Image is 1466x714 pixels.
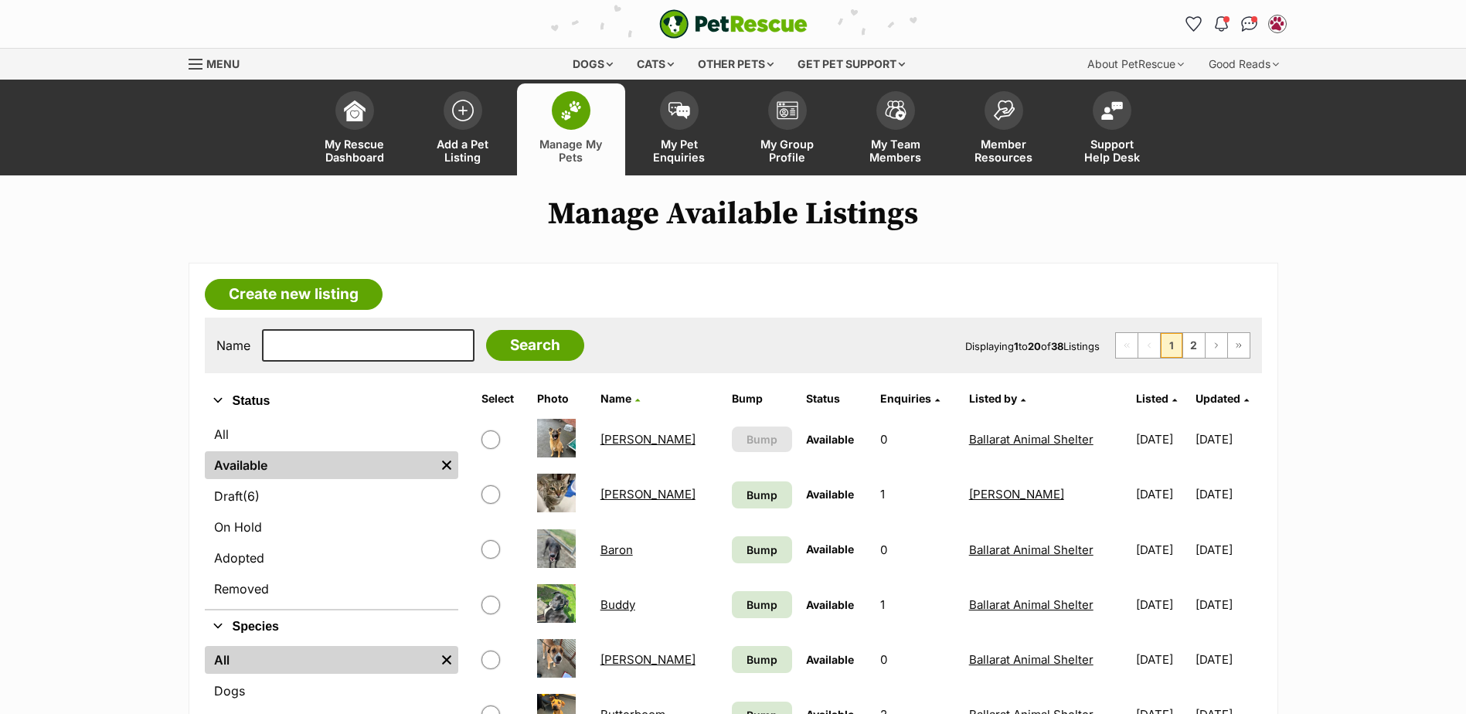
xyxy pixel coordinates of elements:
[668,102,690,119] img: pet-enquiries-icon-7e3ad2cf08bfb03b45e93fb7055b45f3efa6380592205ae92323e6603595dc1f.svg
[1209,12,1234,36] button: Notifications
[1237,12,1262,36] a: Conversations
[747,431,777,447] span: Bump
[874,633,961,686] td: 0
[1196,523,1260,576] td: [DATE]
[1196,392,1249,405] a: Updated
[428,138,498,164] span: Add a Pet Listing
[1130,578,1194,631] td: [DATE]
[600,542,633,557] a: Baron
[733,83,842,175] a: My Group Profile
[205,575,458,603] a: Removed
[435,451,458,479] a: Remove filter
[205,391,458,411] button: Status
[1270,16,1285,32] img: Ballarat Animal Shelter profile pic
[1077,138,1147,164] span: Support Help Desk
[969,652,1094,667] a: Ballarat Animal Shelter
[732,646,792,673] a: Bump
[806,488,854,501] span: Available
[659,9,808,39] img: logo-e224e6f780fb5917bec1dbf3a21bbac754714ae5b6737aabdf751b685950b380.svg
[189,49,250,76] a: Menu
[1182,12,1206,36] a: Favourites
[993,100,1015,121] img: member-resources-icon-8e73f808a243e03378d46382f2149f9095a855e16c252ad45f914b54edf8863c.svg
[205,417,458,609] div: Status
[1161,333,1182,358] span: Page 1
[1130,413,1194,466] td: [DATE]
[874,467,961,521] td: 1
[969,487,1064,501] a: [PERSON_NAME]
[659,9,808,39] a: PetRescue
[320,138,389,164] span: My Rescue Dashboard
[1196,633,1260,686] td: [DATE]
[205,617,458,637] button: Species
[885,100,906,121] img: team-members-icon-5396bd8760b3fe7c0b43da4ab00e1e3bb1a5d9ba89233759b79545d2d3fc5d0d.svg
[732,536,792,563] a: Bump
[1196,578,1260,631] td: [DATE]
[475,386,529,411] th: Select
[969,392,1026,405] a: Listed by
[243,487,260,505] span: (6)
[205,544,458,572] a: Adopted
[205,279,383,310] a: Create new listing
[531,386,593,411] th: Photo
[216,338,250,352] label: Name
[969,138,1039,164] span: Member Resources
[205,420,458,448] a: All
[205,513,458,541] a: On Hold
[1115,332,1250,359] nav: Pagination
[1136,392,1177,405] a: Listed
[562,49,624,80] div: Dogs
[1241,16,1257,32] img: chat-41dd97257d64d25036548639549fe6c8038ab92f7586957e7f3b1b290dea8141.svg
[1198,49,1290,80] div: Good Reads
[600,597,635,612] a: Buddy
[800,386,872,411] th: Status
[806,598,854,611] span: Available
[1028,340,1041,352] strong: 20
[205,677,458,705] a: Dogs
[626,49,685,80] div: Cats
[1014,340,1019,352] strong: 1
[600,392,631,405] span: Name
[600,652,696,667] a: [PERSON_NAME]
[1136,392,1168,405] span: Listed
[1116,333,1138,358] span: First page
[969,392,1017,405] span: Listed by
[560,100,582,121] img: manage-my-pets-icon-02211641906a0b7f246fdf0571729dbe1e7629f14944591b6c1af311fb30b64b.svg
[536,138,606,164] span: Manage My Pets
[600,432,696,447] a: [PERSON_NAME]
[732,481,792,508] a: Bump
[1206,333,1227,358] a: Next page
[600,392,640,405] a: Name
[880,392,931,405] span: translation missing: en.admin.listings.index.attributes.enquiries
[753,138,822,164] span: My Group Profile
[726,386,798,411] th: Bump
[409,83,517,175] a: Add a Pet Listing
[1130,633,1194,686] td: [DATE]
[1196,392,1240,405] span: Updated
[600,487,696,501] a: [PERSON_NAME]
[880,392,940,405] a: Enquiries
[486,330,584,361] input: Search
[1265,12,1290,36] button: My account
[950,83,1058,175] a: Member Resources
[1130,467,1194,521] td: [DATE]
[747,542,777,558] span: Bump
[344,100,366,121] img: dashboard-icon-eb2f2d2d3e046f16d808141f083e7271f6b2e854fb5c12c21221c1fb7104beca.svg
[806,653,854,666] span: Available
[687,49,784,80] div: Other pets
[842,83,950,175] a: My Team Members
[747,651,777,668] span: Bump
[1058,83,1166,175] a: Support Help Desk
[1101,101,1123,120] img: help-desk-icon-fdf02630f3aa405de69fd3d07c3f3aa587a6932b1a1747fa1d2bba05be0121f9.svg
[806,433,854,446] span: Available
[645,138,714,164] span: My Pet Enquiries
[1182,12,1290,36] ul: Account quick links
[969,432,1094,447] a: Ballarat Animal Shelter
[1228,333,1250,358] a: Last page
[1051,340,1063,352] strong: 38
[732,427,792,452] button: Bump
[205,646,435,674] a: All
[747,487,777,503] span: Bump
[1077,49,1195,80] div: About PetRescue
[969,597,1094,612] a: Ballarat Animal Shelter
[1138,333,1160,358] span: Previous page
